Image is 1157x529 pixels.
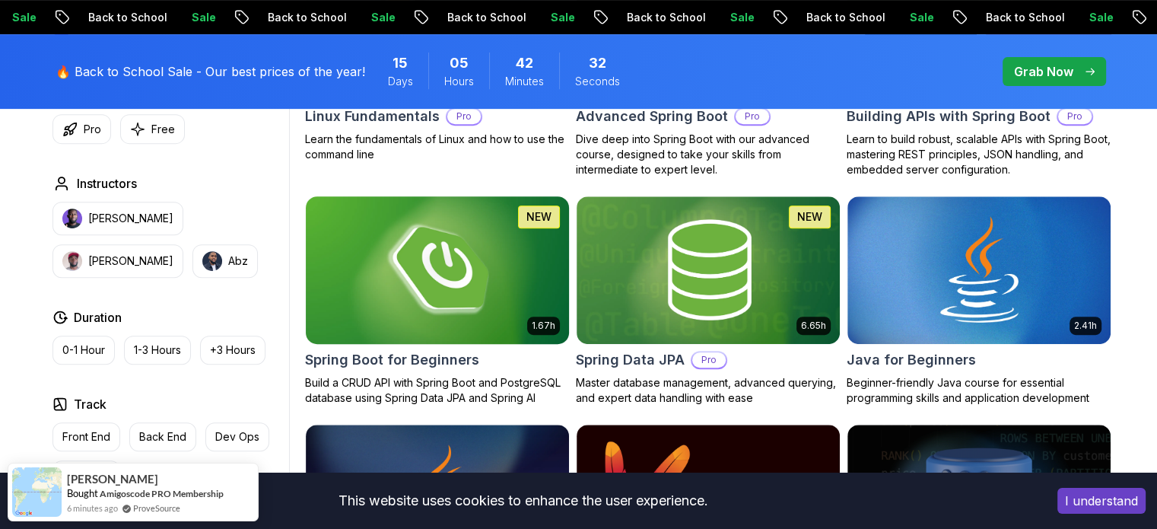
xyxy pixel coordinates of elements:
[88,211,173,226] p: [PERSON_NAME]
[444,74,474,89] span: Hours
[139,429,186,445] p: Back End
[576,106,728,127] h2: Advanced Spring Boot
[797,209,822,225] p: NEW
[129,422,196,451] button: Back End
[120,114,185,144] button: Free
[879,10,928,25] p: Sale
[11,484,1035,518] div: This website uses cookies to enhance the user experience.
[192,244,258,278] button: instructor imgAbz
[801,320,826,332] p: 6.65h
[847,196,1111,344] img: Java for Beginners card
[1074,320,1097,332] p: 2.41h
[77,174,137,193] h2: Instructors
[161,10,210,25] p: Sale
[74,395,106,413] h2: Track
[576,132,841,177] p: Dive deep into Spring Boot with our advanced course, designed to take your skills from intermedia...
[52,422,120,451] button: Front End
[305,196,570,406] a: Spring Boot for Beginners card1.67hNEWSpring Boot for BeginnersBuild a CRUD API with Spring Boot ...
[520,10,569,25] p: Sale
[12,467,62,517] img: provesource social proof notification image
[228,253,248,269] p: Abz
[210,343,256,358] p: +3 Hours
[84,122,101,137] p: Pro
[576,349,685,371] h2: Spring Data JPA
[1057,488,1146,514] button: Accept cookies
[124,336,191,365] button: 1-3 Hours
[526,209,551,225] p: NEW
[52,336,115,365] button: 0-1 Hour
[200,336,265,365] button: +3 Hours
[62,343,105,358] p: 0-1 Hour
[74,308,122,327] h2: Duration
[776,10,879,25] p: Back to School
[88,253,173,269] p: [PERSON_NAME]
[847,375,1111,406] p: Beginner-friendly Java course for essential programming skills and application development
[67,473,158,486] span: [PERSON_NAME]
[577,196,840,344] img: Spring Data JPA card
[341,10,389,25] p: Sale
[67,502,118,515] span: 6 minutes ago
[576,375,841,406] p: Master database management, advanced querying, and expert data handling with ease
[700,10,749,25] p: Sale
[58,10,161,25] p: Back to School
[62,209,82,228] img: instructor img
[134,343,181,358] p: 1-3 Hours
[1059,10,1108,25] p: Sale
[505,74,544,89] span: Minutes
[692,352,726,368] p: Pro
[305,349,479,371] h2: Spring Boot for Beginners
[417,10,520,25] p: Back to School
[847,132,1111,177] p: Learn to build robust, scalable APIs with Spring Boot, mastering REST principles, JSON handling, ...
[1014,62,1073,81] p: Grab Now
[1058,109,1092,124] p: Pro
[202,251,222,271] img: instructor img
[532,320,555,332] p: 1.67h
[576,196,841,406] a: Spring Data JPA card6.65hNEWSpring Data JPAProMaster database management, advanced querying, and ...
[589,53,606,74] span: 32 Seconds
[237,10,341,25] p: Back to School
[299,193,575,347] img: Spring Boot for Beginners card
[52,114,111,144] button: Pro
[52,202,183,235] button: instructor img[PERSON_NAME]
[52,460,120,489] button: Full Stack
[100,488,224,499] a: Amigoscode PRO Membership
[516,53,533,74] span: 42 Minutes
[447,109,481,124] p: Pro
[67,487,98,499] span: Bought
[205,422,269,451] button: Dev Ops
[305,375,570,406] p: Build a CRUD API with Spring Boot and PostgreSQL database using Spring Data JPA and Spring AI
[596,10,700,25] p: Back to School
[847,196,1111,406] a: Java for Beginners card2.41hJava for BeginnersBeginner-friendly Java course for essential program...
[575,74,620,89] span: Seconds
[393,53,408,74] span: 15 Days
[955,10,1059,25] p: Back to School
[305,132,570,162] p: Learn the fundamentals of Linux and how to use the command line
[56,62,365,81] p: 🔥 Back to School Sale - Our best prices of the year!
[52,244,183,278] button: instructor img[PERSON_NAME]
[736,109,769,124] p: Pro
[215,429,259,445] p: Dev Ops
[151,122,175,137] p: Free
[133,502,180,515] a: ProveSource
[847,106,1051,127] h2: Building APIs with Spring Boot
[62,251,82,271] img: instructor img
[62,429,110,445] p: Front End
[388,74,413,89] span: Days
[847,349,976,371] h2: Java for Beginners
[305,106,440,127] h2: Linux Fundamentals
[450,53,469,74] span: 5 Hours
